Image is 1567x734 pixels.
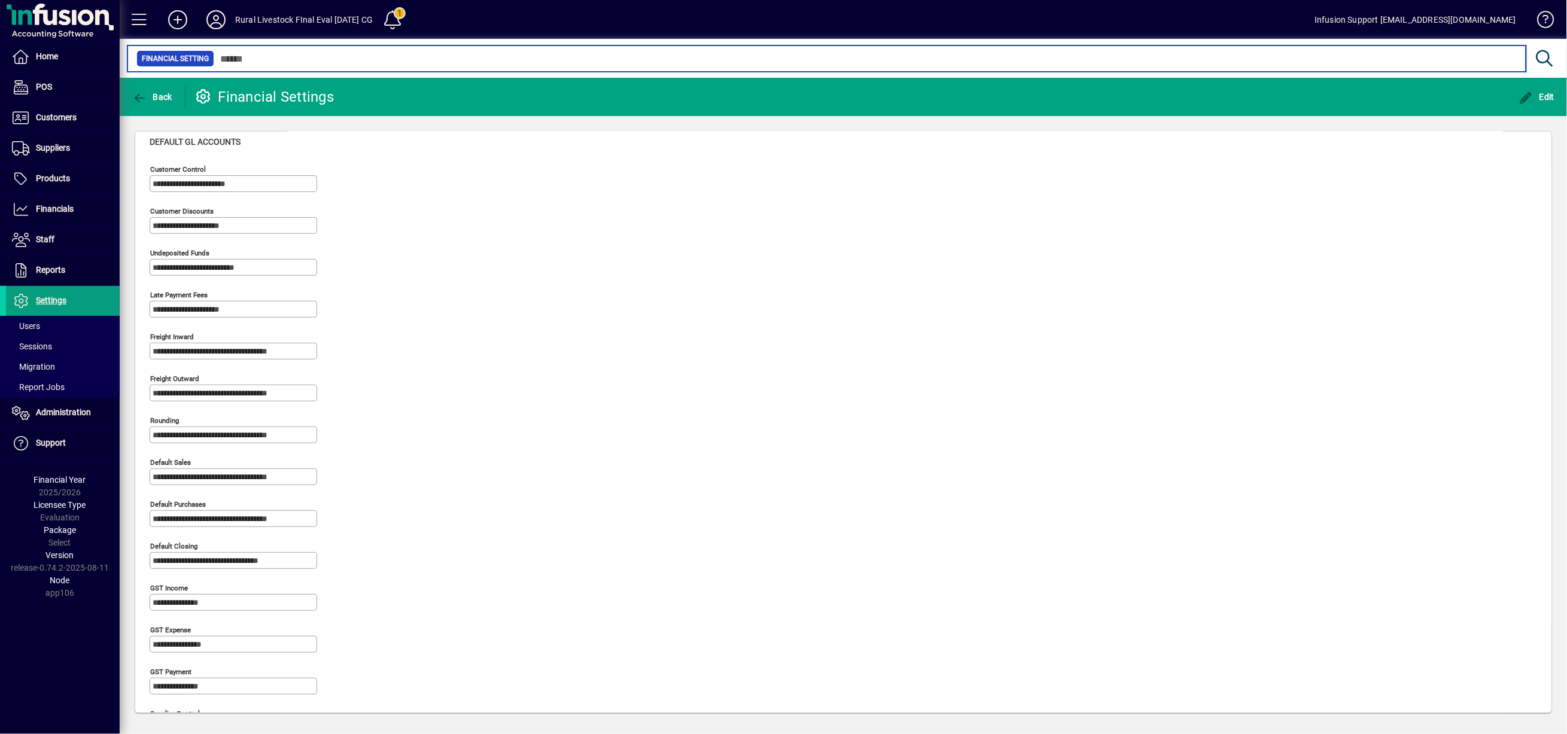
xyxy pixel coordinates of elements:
mat-label: GST Income [150,583,188,592]
button: Profile [197,9,235,31]
a: Support [6,428,120,458]
span: Version [46,550,74,560]
mat-label: Late Payment Fees [150,290,208,299]
mat-label: Default Sales [150,458,191,466]
mat-label: Default Purchases [150,500,206,508]
span: Node [50,575,70,585]
span: Licensee Type [34,500,86,510]
span: Package [44,525,76,535]
span: Administration [36,407,91,417]
a: Knowledge Base [1528,2,1552,41]
a: Reports [6,255,120,285]
span: POS [36,82,52,92]
a: Financials [6,194,120,224]
a: Customers [6,103,120,133]
button: Add [159,9,197,31]
span: Back [132,92,172,102]
a: Suppliers [6,133,120,163]
span: Migration [12,362,55,371]
span: Financial Year [34,475,86,485]
a: Staff [6,225,120,255]
span: Products [36,173,70,183]
div: Rural Livestock FInal Eval [DATE] CG [235,10,373,29]
span: Reports [36,265,65,275]
div: Financial Settings [194,87,334,106]
span: Staff [36,234,54,244]
span: Financials [36,204,74,214]
span: Sessions [12,342,52,351]
a: Migration [6,357,120,377]
span: Home [36,51,58,61]
span: Customers [36,112,77,122]
mat-label: Default Closing [150,541,197,550]
app-page-header-button: Back [120,86,185,108]
mat-label: Supplier Control [150,709,200,717]
mat-label: Freight Inward [150,332,194,340]
div: Infusion Support [EMAIL_ADDRESS][DOMAIN_NAME] [1315,10,1516,29]
a: Products [6,164,120,194]
button: Back [129,86,175,108]
a: POS [6,72,120,102]
span: Report Jobs [12,382,65,392]
span: Support [36,438,66,447]
mat-label: GST Expense [150,625,191,634]
mat-label: GST Payment [150,667,191,675]
span: Users [12,321,40,331]
mat-label: Customer Discounts [150,206,214,215]
mat-label: Customer Control [150,165,206,173]
span: Settings [36,296,66,305]
button: Edit [1516,86,1558,108]
span: Financial Setting [142,53,209,65]
a: Users [6,316,120,336]
a: Report Jobs [6,377,120,397]
span: Default GL accounts [150,137,241,147]
mat-label: Freight Outward [150,374,199,382]
a: Home [6,42,120,72]
span: Suppliers [36,143,70,153]
mat-label: Undeposited Funds [150,248,209,257]
mat-label: Rounding [150,416,179,424]
a: Administration [6,398,120,428]
span: Edit [1519,92,1555,102]
a: Sessions [6,336,120,357]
